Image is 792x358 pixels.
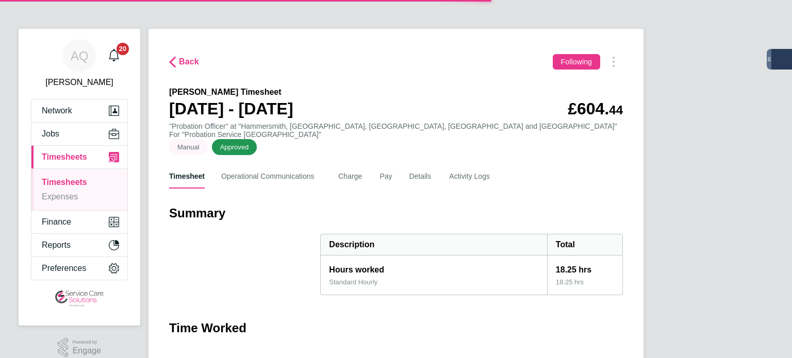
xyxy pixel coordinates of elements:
[42,129,59,139] span: Jobs
[31,99,127,122] button: Network
[42,217,71,227] span: Finance
[42,241,71,250] span: Reports
[42,106,72,115] span: Network
[212,139,257,155] span: This timesheet has been approved.
[553,54,600,70] button: Following
[169,164,205,189] button: Timesheet
[409,164,433,189] button: Details
[42,178,87,186] a: Timesheets
[321,255,547,278] div: Hours worked
[609,103,623,117] span: 44
[31,123,127,145] button: Jobs
[31,291,128,307] a: Go to home page
[321,234,547,255] div: Description
[169,98,293,119] h1: [DATE] - [DATE]
[568,99,623,118] app-decimal: £604.
[31,76,128,89] span: Andrew Quinney
[379,164,392,189] button: Pay
[169,205,623,221] h3: Summary
[73,347,101,355] span: Engage
[547,255,622,278] div: 18.25 hrs
[73,338,101,347] span: Powered by
[604,54,623,70] button: Timesheets Menu
[31,168,127,210] div: Timesheets
[169,320,623,336] h3: Time Worked
[169,55,199,68] button: Back
[42,264,86,273] span: Preferences
[58,338,101,357] a: Powered byEngage
[169,130,617,139] div: For "Probation Service [GEOGRAPHIC_DATA]"
[31,211,127,233] button: Finance
[31,234,127,257] button: Reports
[71,49,89,62] span: AQ
[169,86,293,98] h2: [PERSON_NAME] Timesheet
[55,291,104,307] img: servicecare-logo-retina.png
[547,278,622,295] div: 18.25 hrs
[547,234,622,255] div: Total
[31,39,128,89] a: AQ[PERSON_NAME]
[42,152,87,162] span: Timesheets
[449,164,494,189] button: Activity Logs
[169,139,208,155] span: This timesheet was manually created.
[117,43,129,55] span: 20
[179,56,199,68] span: Back
[169,122,617,139] div: "Probation Officer" at "Hammersmith, [GEOGRAPHIC_DATA], [GEOGRAPHIC_DATA], [GEOGRAPHIC_DATA] and ...
[221,164,322,189] button: Operational Communications
[19,29,140,326] nav: Main navigation
[320,234,623,295] div: Summary
[338,164,363,189] button: Charge
[329,278,377,286] div: Standard Hourly
[561,58,592,66] span: Following
[31,257,127,280] button: Preferences
[42,192,78,201] a: Expenses
[104,39,124,72] a: 20
[31,146,127,168] button: Timesheets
